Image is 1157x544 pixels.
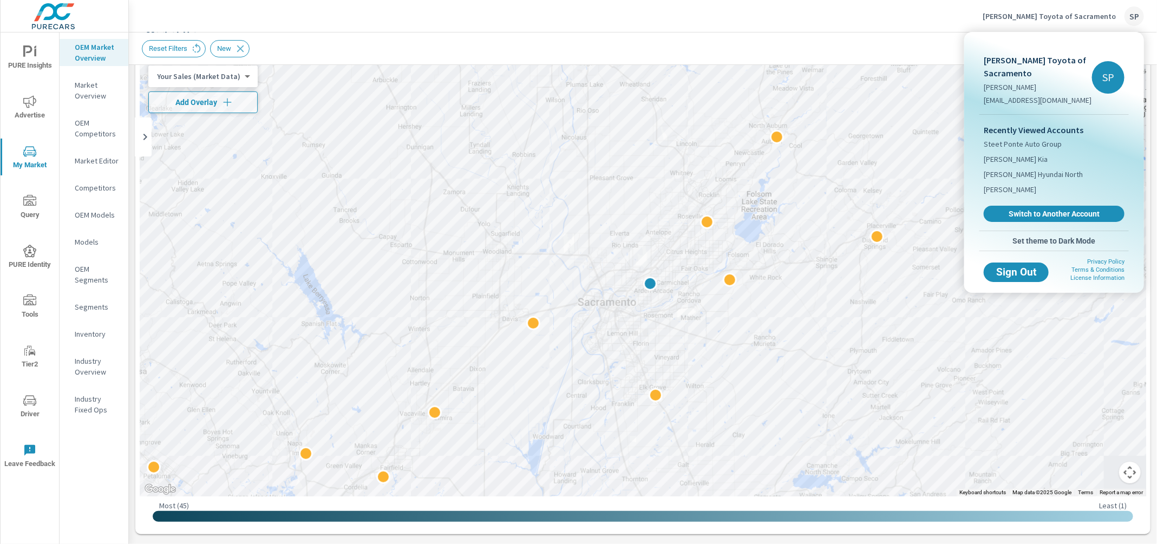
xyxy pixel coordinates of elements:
[984,123,1125,136] p: Recently Viewed Accounts
[1092,61,1125,94] div: SP
[1087,258,1125,265] a: Privacy Policy
[984,263,1049,282] button: Sign Out
[1070,274,1125,281] a: License Information
[984,184,1036,195] span: [PERSON_NAME]
[979,231,1129,251] button: Set theme to Dark Mode
[984,236,1125,246] span: Set theme to Dark Mode
[984,95,1092,106] p: [EMAIL_ADDRESS][DOMAIN_NAME]
[984,154,1048,165] span: [PERSON_NAME] Kia
[990,209,1119,219] span: Switch to Another Account
[992,267,1040,277] span: Sign Out
[984,139,1062,149] span: Steet Ponte Auto Group
[984,54,1092,80] p: [PERSON_NAME] Toyota of Sacramento
[984,206,1125,222] a: Switch to Another Account
[984,169,1083,180] span: [PERSON_NAME] Hyundai North
[1071,266,1125,273] a: Terms & Conditions
[984,82,1092,93] p: [PERSON_NAME]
